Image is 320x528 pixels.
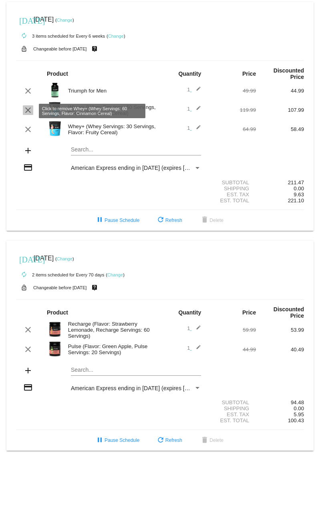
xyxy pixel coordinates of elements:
[242,309,256,316] strong: Price
[33,285,87,290] small: Changeable before [DATE]
[156,436,165,445] mat-icon: refresh
[95,437,139,443] span: Pause Schedule
[71,147,201,153] input: Search...
[23,146,33,155] mat-icon: add
[208,417,256,423] div: Est. Total
[64,104,160,116] div: Whey+ (Whey Servings: 60 Servings, Flavor: Cinnamon Cereal)
[208,347,256,353] div: 44.99
[71,385,201,391] mat-select: Payment Method
[208,327,256,333] div: 59.99
[23,345,33,354] mat-icon: clear
[107,34,125,38] small: ( )
[23,366,33,375] mat-icon: add
[256,179,304,185] div: 211.47
[200,437,223,443] span: Delete
[191,325,201,335] mat-icon: edit
[19,282,29,293] mat-icon: lock_open
[208,179,256,185] div: Subtotal
[55,18,74,22] small: ( )
[200,216,209,225] mat-icon: delete
[193,433,230,447] button: Delete
[19,31,29,41] mat-icon: autorenew
[90,44,99,54] mat-icon: live_help
[90,282,99,293] mat-icon: live_help
[178,71,201,77] strong: Quantity
[256,88,304,94] div: 44.99
[55,256,74,261] small: ( )
[208,185,256,191] div: Shipping
[23,325,33,335] mat-icon: clear
[16,272,104,277] small: 2 items scheduled for Every 70 days
[47,71,68,77] strong: Product
[16,34,105,38] small: 3 items scheduled for Every 6 weeks
[57,18,72,22] a: Change
[208,191,256,197] div: Est. Tax
[208,88,256,94] div: 49.99
[208,107,256,113] div: 119.99
[19,44,29,54] mat-icon: lock_open
[23,163,33,172] mat-icon: credit_card
[274,67,304,80] strong: Discounted Price
[208,197,256,204] div: Est. Total
[274,306,304,319] strong: Discounted Price
[64,343,160,355] div: Pulse (Flavor: Green Apple, Pulse Servings: 20 Servings)
[47,121,63,137] img: Image-1-Carousel-Whey-2lb-Fruity-Cereal-no-badge-Transp.png
[178,309,201,316] strong: Quantity
[33,46,87,51] small: Changeable before [DATE]
[294,191,304,197] span: 9.63
[64,123,160,135] div: Whey+ (Whey Servings: 30 Servings, Flavor: Fruity Cereal)
[95,436,105,445] mat-icon: pause
[19,270,29,280] mat-icon: autorenew
[191,345,201,354] mat-icon: edit
[256,399,304,405] div: 94.48
[64,88,160,94] div: Triumph for Men
[47,101,63,117] img: Image-1-Carousel-Whey-5lb-Cin-Cereal-Roman-Berezecky.png
[191,125,201,134] mat-icon: edit
[23,383,33,392] mat-icon: credit_card
[191,86,201,96] mat-icon: edit
[71,165,245,171] span: American Express ending in [DATE] (expires [CREDIT_CARD_DATA])
[19,15,29,25] mat-icon: [DATE]
[95,218,139,223] span: Pause Schedule
[187,87,201,93] span: 1
[71,385,245,391] span: American Express ending in [DATE] (expires [CREDIT_CARD_DATA])
[294,405,304,411] span: 0.00
[57,256,72,261] a: Change
[208,126,256,132] div: 64.99
[200,436,209,445] mat-icon: delete
[187,325,201,331] span: 1
[89,433,146,447] button: Pause Schedule
[242,71,256,77] strong: Price
[47,309,68,316] strong: Product
[256,347,304,353] div: 40.49
[149,433,189,447] button: Refresh
[106,272,125,277] small: ( )
[288,197,304,204] span: 221.10
[208,405,256,411] div: Shipping
[187,345,201,351] span: 1
[64,321,160,339] div: Recharge (Flavor: Strawberry Lemonade, Recharge Servings: 60 Servings)
[107,272,123,277] a: Change
[256,327,304,333] div: 53.99
[89,213,146,228] button: Pause Schedule
[156,218,182,223] span: Refresh
[47,341,63,357] img: Image-1-Carousel-Pulse-20S-Green-Apple-Transp.png
[191,105,201,115] mat-icon: edit
[47,82,63,98] img: Image-1-Triumph_carousel-front-transp.png
[19,254,29,264] mat-icon: [DATE]
[23,125,33,134] mat-icon: clear
[71,367,201,373] input: Search...
[23,86,33,96] mat-icon: clear
[156,216,165,225] mat-icon: refresh
[187,106,201,112] span: 1
[294,411,304,417] span: 5.95
[71,165,201,171] mat-select: Payment Method
[193,213,230,228] button: Delete
[288,417,304,423] span: 100.43
[95,216,105,225] mat-icon: pause
[23,105,33,115] mat-icon: clear
[156,437,182,443] span: Refresh
[208,399,256,405] div: Subtotal
[47,321,63,337] img: Recharge-60S-bottle-Image-Carousel-Strw-Lemonade.png
[200,218,223,223] span: Delete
